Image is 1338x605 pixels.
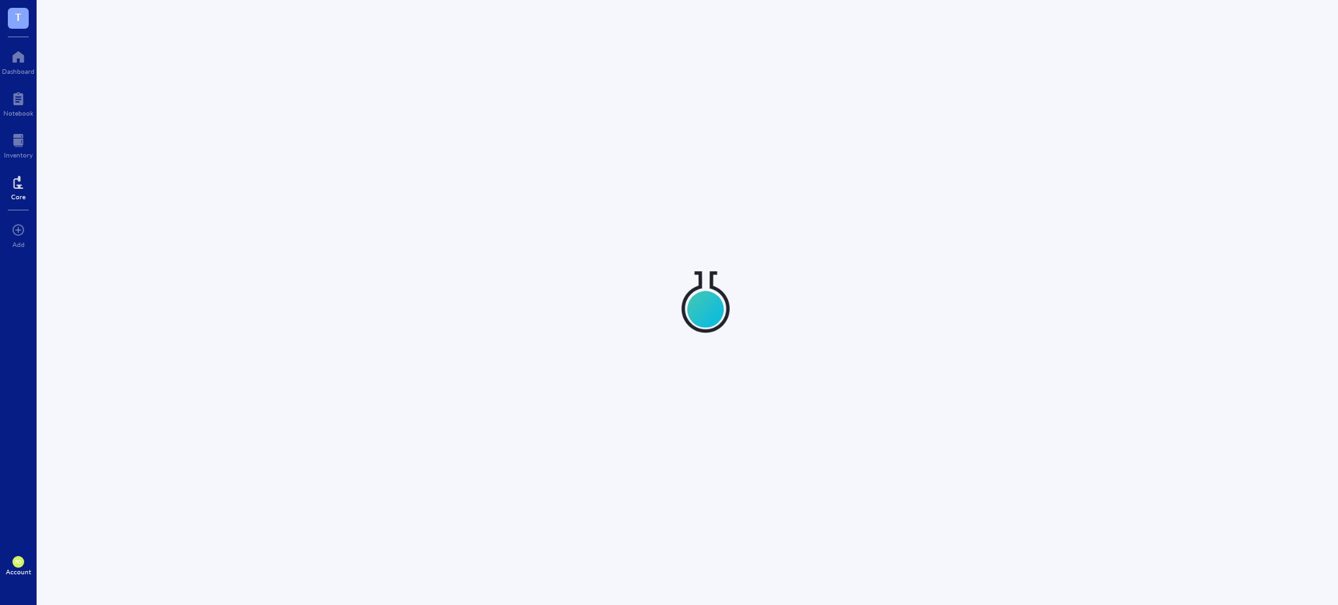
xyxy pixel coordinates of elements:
a: Inventory [4,130,33,159]
a: Core [11,172,25,201]
div: Add [12,240,25,248]
div: Inventory [4,151,33,159]
a: Notebook [3,88,33,117]
div: Dashboard [2,67,35,75]
div: Notebook [3,109,33,117]
span: T [15,8,22,25]
div: Account [6,568,31,576]
div: Core [11,193,25,201]
a: Dashboard [2,46,35,75]
span: PO [15,559,22,565]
